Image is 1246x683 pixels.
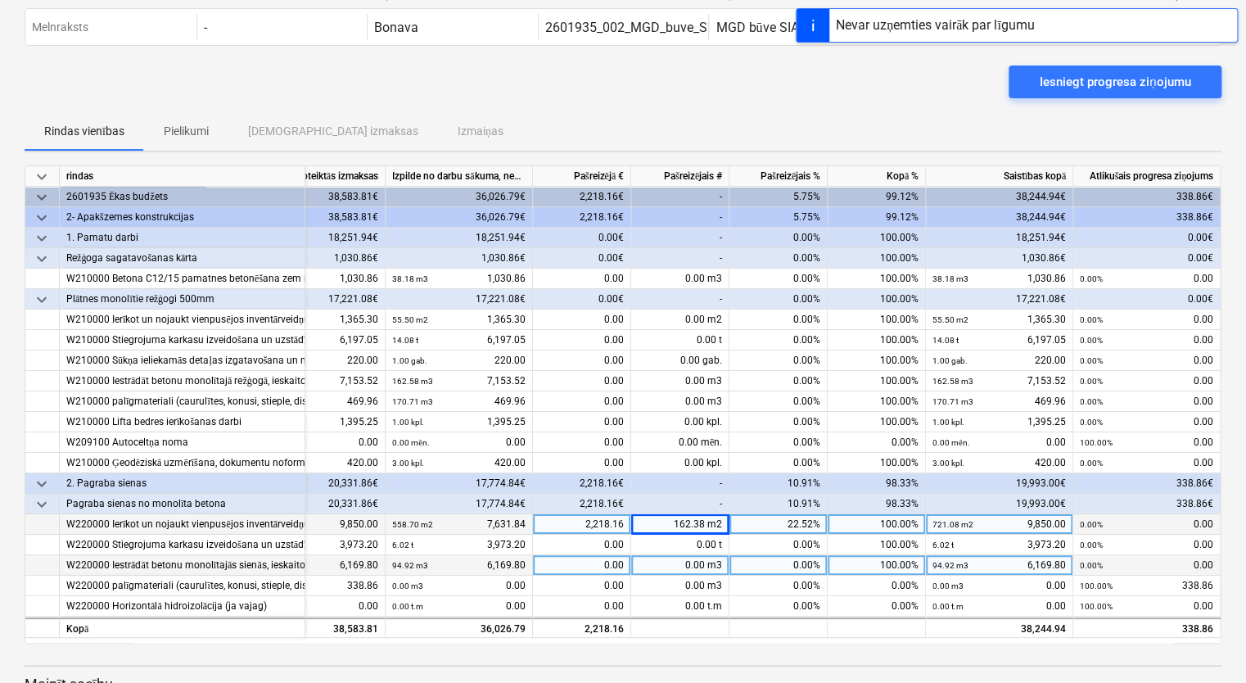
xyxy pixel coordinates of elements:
div: 0.00 m3 [631,391,729,412]
div: W210000 Betona C12/15 pamatnes betonēšana zem monolītās dzelzsbetona plātnes 70mm biezumā [66,269,298,289]
div: rindas [60,166,305,187]
div: 0.00% [729,576,828,596]
div: 1,030.86€ [386,248,533,269]
div: W220000 Stiegrojuma karkasu izveidošana un uzstādīšana, stiegras savienojot ar stiepli (95kg/m2) [66,535,298,555]
div: 19,993.00€ [926,473,1073,494]
div: 0.00 [392,576,526,596]
div: W210000 palīgmateriali (caurulītes, konusi, stieple, distanceri, kokmateriali) [66,391,298,412]
div: - [631,248,729,269]
small: 0.00% [1080,356,1103,365]
div: 5.75% [729,207,828,228]
div: 7,631.84 [392,514,526,535]
div: 0.00 m3 [631,576,729,596]
small: 0.00 m3 [932,581,964,590]
div: Pašreizējais % [729,166,828,187]
small: 1.00 kpl. [392,418,424,427]
div: 0.00 [533,269,631,289]
div: 98.33% [828,494,926,514]
div: 6,197.05 [392,330,526,351]
div: 0.00 [932,596,1066,617]
div: 0.00 [1080,330,1213,351]
div: 6,169.80 [932,555,1066,576]
div: - [631,228,729,248]
div: 2,218.16€ [533,207,631,228]
div: 100.00% [828,289,926,310]
div: 420.00 [932,453,1066,473]
div: 100.00% [828,269,926,289]
div: 38,244.94 [926,617,1073,638]
div: 338.86 [1080,619,1213,640]
div: 100.00% [828,330,926,351]
small: 55.50 m2 [932,315,968,324]
div: 0.00% [729,228,828,248]
span: keyboard_arrow_down [32,474,52,494]
div: 1,365.30 [932,310,1066,330]
div: 10.91% [729,473,828,494]
div: 338.86€ [1073,187,1221,207]
span: keyboard_arrow_down [32,290,52,310]
div: 17,221.08€ [926,289,1073,310]
span: keyboard_arrow_down [32,249,52,269]
small: 0.00% [1080,459,1103,468]
div: - [631,494,729,514]
div: 100.00% [828,351,926,371]
div: 100.00% [828,391,926,412]
small: 14.08 t [932,336,959,345]
div: 0.00 t [631,535,729,555]
div: 0.00 [533,596,631,617]
div: 17,774.84€ [386,494,533,514]
div: 0.00% [729,432,828,453]
div: 2- Apakšzemes konstrukcijas [66,207,298,228]
p: Pielikumi [164,123,209,140]
div: 2,218.16€ [533,494,631,514]
small: 6.02 t [932,541,954,550]
div: 0.00 [1080,596,1213,617]
div: 100.00% [828,514,926,535]
div: Pagraba sienas no monolīta betona [66,494,298,514]
small: 0.00% [1080,377,1103,386]
div: 0.00 [533,391,631,412]
small: 162.58 m3 [392,377,433,386]
div: 100.00% [828,412,926,432]
div: Izpilde no darbu sākuma, neskaitot kārtējā mēneša izpildi [386,166,533,187]
div: 17,221.08€ [386,289,533,310]
div: 38,244.94€ [926,207,1073,228]
small: 0.00 mēn. [392,438,429,447]
button: Iesniegt progresa ziņojumu [1009,66,1221,98]
div: 2,218.16 [533,514,631,535]
div: 0.00 [1080,453,1213,473]
div: 0.00 m3 [631,371,729,391]
div: 0.00 [533,412,631,432]
div: W220000 Ierīkot un nojaukt vienpusējos inventārveidņus ar balstiem un stiprinājumiem monolīto sie... [66,514,298,535]
div: Iesniegt progresa ziņojumu [1040,71,1190,93]
div: 0.00 [533,555,631,576]
div: 0.00 [1080,351,1213,371]
div: 0.00% [729,351,828,371]
div: 338.86€ [1073,207,1221,228]
div: 18,251.94€ [926,228,1073,248]
div: 100.00% [828,371,926,391]
div: 36,026.79 [392,619,526,640]
div: 1,395.25 [392,412,526,432]
div: 0.00 m3 [631,269,729,289]
div: W220000 Horizontālā hidroizolācija (ja vajag) [66,596,298,617]
div: 7,153.52 [392,371,526,391]
div: 99.12% [828,187,926,207]
div: 0.00 [533,535,631,555]
small: 170.71 m3 [392,397,433,406]
div: 2,218.16€ [533,473,631,494]
div: 0.00 kpl. [631,453,729,473]
div: 420.00 [392,453,526,473]
div: W210000 Ģeodēziskā uzmērīšana, dokumentu noformēšana [66,453,298,473]
div: Režģoga sagatavošanas kārta [66,248,298,269]
div: 36,026.79€ [386,207,533,228]
small: 14.08 t [392,336,418,345]
div: 2,218.16€ [533,187,631,207]
div: 0.00€ [533,248,631,269]
div: MGD būve SIA [716,20,798,35]
div: Kopā % [828,166,926,187]
div: 2,218.16 [533,617,631,638]
div: W220000 Iestrādāt betonu monolītajās sienās, ieskaitot betona nosegšanu un kopšanu [66,555,298,576]
div: 338.86€ [1073,473,1221,494]
div: 0.00 [1080,412,1213,432]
